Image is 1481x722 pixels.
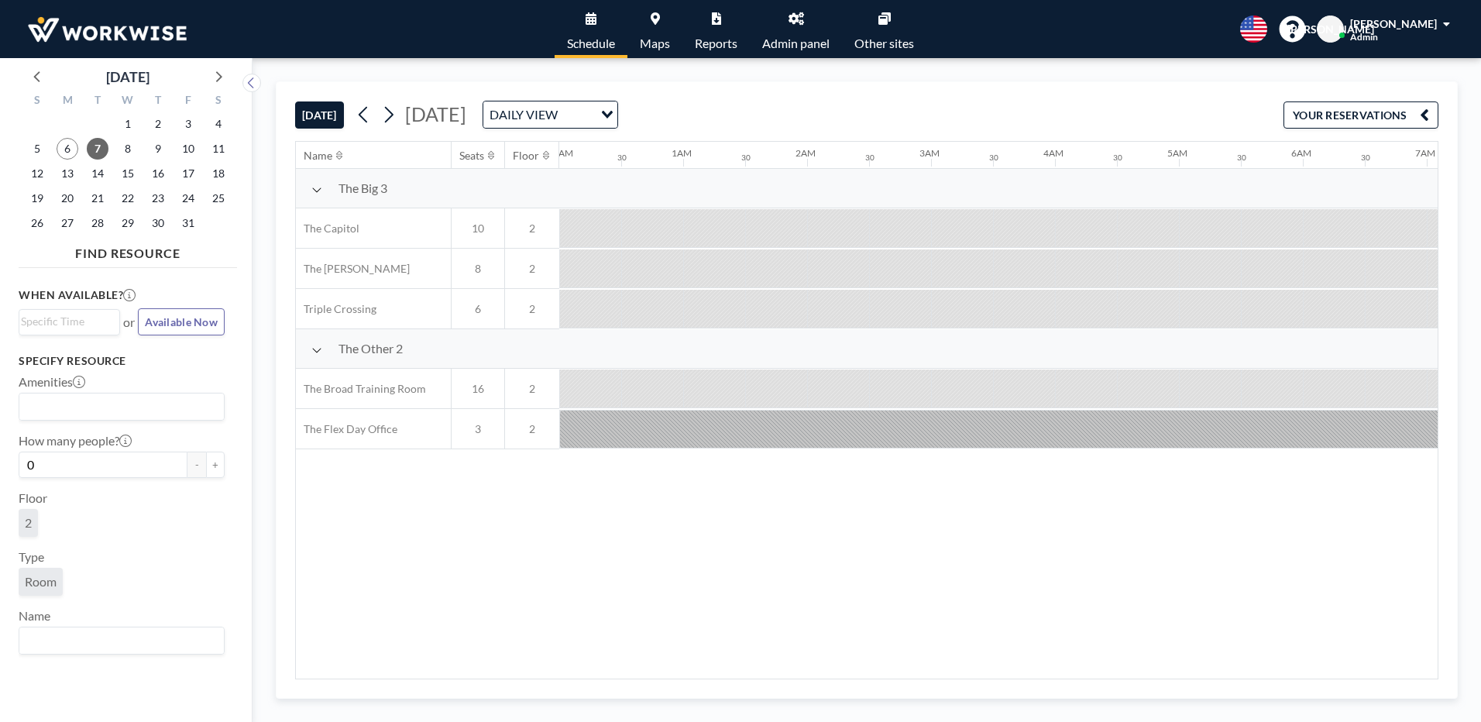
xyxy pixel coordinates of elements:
[338,180,387,196] span: The Big 3
[19,549,44,565] label: Type
[57,187,78,209] span: Monday, October 20, 2025
[173,91,203,112] div: F
[106,66,149,88] div: [DATE]
[25,515,32,530] span: 2
[138,308,225,335] button: Available Now
[147,113,169,135] span: Thursday, October 2, 2025
[1287,22,1374,36] span: [PERSON_NAME]
[452,422,504,436] span: 3
[117,163,139,184] span: Wednesday, October 15, 2025
[1361,153,1370,163] div: 30
[295,101,344,129] button: [DATE]
[123,315,135,330] span: or
[19,310,119,333] div: Search for option
[762,37,830,50] span: Admin panel
[177,113,199,135] span: Friday, October 3, 2025
[87,138,108,160] span: Tuesday, October 7, 2025
[19,239,237,261] h4: FIND RESOURCE
[143,91,173,112] div: T
[505,302,559,316] span: 2
[22,91,53,112] div: S
[26,138,48,160] span: Sunday, October 5, 2025
[1350,31,1378,43] span: Admin
[452,222,504,236] span: 10
[26,163,48,184] span: Sunday, October 12, 2025
[19,354,225,368] h3: Specify resource
[1283,101,1438,129] button: YOUR RESERVATIONS
[87,163,108,184] span: Tuesday, October 14, 2025
[1167,147,1187,159] div: 5AM
[486,105,561,125] span: DAILY VIEW
[25,574,57,589] span: Room
[567,37,615,50] span: Schedule
[177,212,199,234] span: Friday, October 31, 2025
[87,212,108,234] span: Tuesday, October 28, 2025
[208,163,229,184] span: Saturday, October 18, 2025
[338,341,403,356] span: The Other 2
[19,394,224,420] div: Search for option
[505,422,559,436] span: 2
[147,163,169,184] span: Thursday, October 16, 2025
[25,14,190,45] img: organization-logo
[296,422,397,436] span: The Flex Day Office
[19,608,50,624] label: Name
[505,222,559,236] span: 2
[562,105,592,125] input: Search for option
[117,187,139,209] span: Wednesday, October 22, 2025
[672,147,692,159] div: 1AM
[296,262,410,276] span: The [PERSON_NAME]
[452,262,504,276] span: 8
[505,262,559,276] span: 2
[1350,17,1437,30] span: [PERSON_NAME]
[187,452,206,478] button: -
[83,91,113,112] div: T
[617,153,627,163] div: 30
[1113,153,1122,163] div: 30
[117,212,139,234] span: Wednesday, October 29, 2025
[57,212,78,234] span: Monday, October 27, 2025
[53,91,83,112] div: M
[177,138,199,160] span: Friday, October 10, 2025
[1415,147,1435,159] div: 7AM
[695,37,737,50] span: Reports
[304,149,332,163] div: Name
[206,452,225,478] button: +
[296,222,359,236] span: The Capitol
[147,212,169,234] span: Thursday, October 30, 2025
[21,313,111,330] input: Search for option
[459,149,484,163] div: Seats
[208,113,229,135] span: Saturday, October 4, 2025
[865,153,875,163] div: 30
[854,37,914,50] span: Other sites
[452,302,504,316] span: 6
[117,113,139,135] span: Wednesday, October 1, 2025
[919,147,940,159] div: 3AM
[513,149,539,163] div: Floor
[113,91,143,112] div: W
[741,153,751,163] div: 30
[208,138,229,160] span: Saturday, October 11, 2025
[117,138,139,160] span: Wednesday, October 8, 2025
[26,212,48,234] span: Sunday, October 26, 2025
[640,37,670,50] span: Maps
[795,147,816,159] div: 2AM
[989,153,998,163] div: 30
[177,163,199,184] span: Friday, October 17, 2025
[1043,147,1064,159] div: 4AM
[147,138,169,160] span: Thursday, October 9, 2025
[145,315,218,328] span: Available Now
[19,433,132,449] label: How many people?
[57,163,78,184] span: Monday, October 13, 2025
[208,187,229,209] span: Saturday, October 25, 2025
[19,627,224,654] div: Search for option
[147,187,169,209] span: Thursday, October 23, 2025
[26,187,48,209] span: Sunday, October 19, 2025
[405,102,466,125] span: [DATE]
[548,147,573,159] div: 12AM
[452,382,504,396] span: 16
[203,91,233,112] div: S
[1237,153,1246,163] div: 30
[21,631,215,651] input: Search for option
[87,187,108,209] span: Tuesday, October 21, 2025
[19,490,47,506] label: Floor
